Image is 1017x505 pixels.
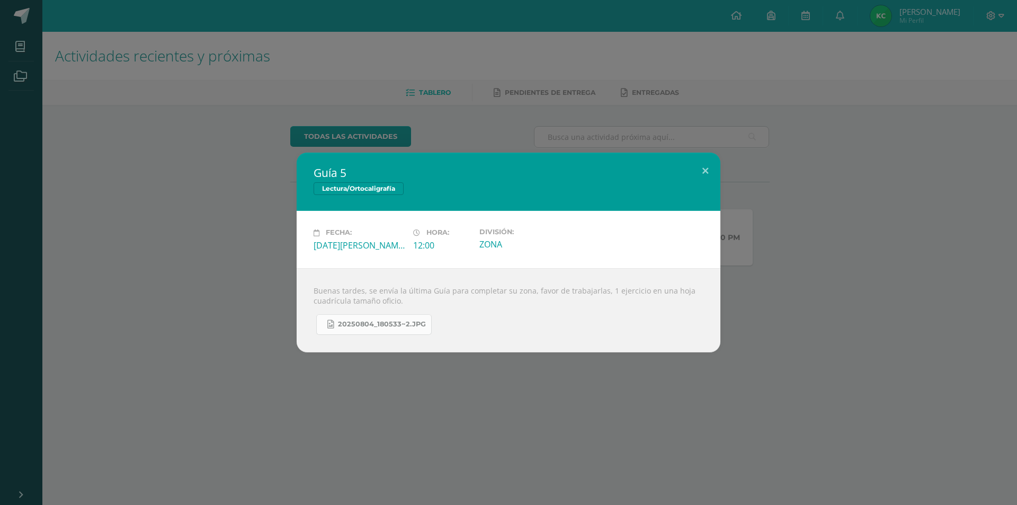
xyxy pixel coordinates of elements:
[426,229,449,237] span: Hora:
[338,320,426,329] span: 20250804_180533~2.jpg
[413,240,471,251] div: 12:00
[314,165,703,180] h2: Guía 5
[314,182,404,195] span: Lectura/Ortocaligrafía
[297,268,720,352] div: Buenas tardes, se envía la última Guía para completar su zona, favor de trabajarlas, 1 ejercicio ...
[479,228,570,236] label: División:
[314,240,405,251] div: [DATE][PERSON_NAME]
[316,314,432,335] a: 20250804_180533~2.jpg
[326,229,352,237] span: Fecha:
[479,238,570,250] div: ZONA
[690,153,720,189] button: Close (Esc)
